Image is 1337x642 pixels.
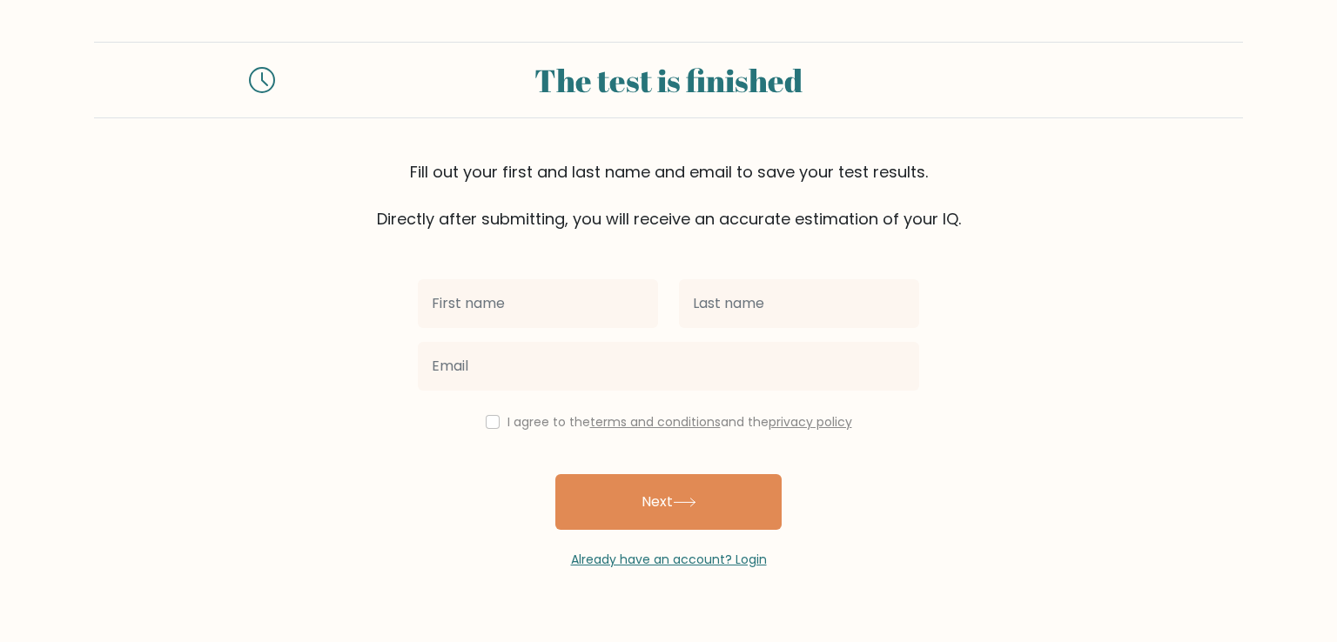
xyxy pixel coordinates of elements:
a: Already have an account? Login [571,551,767,568]
input: Last name [679,279,919,328]
input: Email [418,342,919,391]
a: privacy policy [769,413,852,431]
button: Next [555,474,782,530]
div: The test is finished [296,57,1041,104]
a: terms and conditions [590,413,721,431]
input: First name [418,279,658,328]
label: I agree to the and the [507,413,852,431]
div: Fill out your first and last name and email to save your test results. Directly after submitting,... [94,160,1243,231]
